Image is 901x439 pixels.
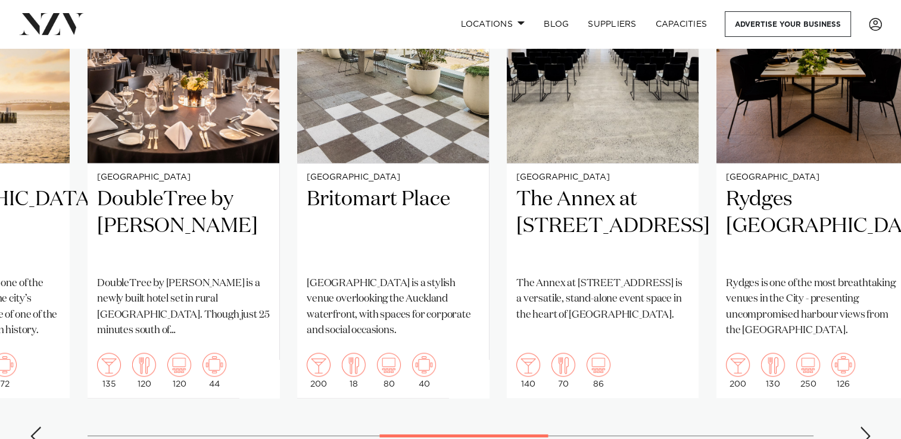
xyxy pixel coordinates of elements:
small: [GEOGRAPHIC_DATA] [726,173,899,182]
a: BLOG [534,11,578,37]
img: theatre.png [796,353,820,377]
div: 200 [307,353,331,388]
p: The Annex at [STREET_ADDRESS] is a versatile, stand-alone event space in the heart of [GEOGRAPHIC... [516,276,689,323]
img: theatre.png [167,353,191,377]
img: theatre.png [377,353,401,377]
div: 44 [202,353,226,388]
a: Advertise your business [725,11,851,37]
div: 140 [516,353,540,388]
small: [GEOGRAPHIC_DATA] [516,173,689,182]
div: 40 [412,353,436,388]
div: 80 [377,353,401,388]
img: meeting.png [412,353,436,377]
div: 86 [587,353,610,388]
a: Capacities [646,11,717,37]
img: cocktail.png [516,353,540,377]
h2: DoubleTree by [PERSON_NAME] [97,186,270,266]
div: 120 [132,353,156,388]
img: theatre.png [587,353,610,377]
div: 130 [761,353,785,388]
img: dining.png [551,353,575,377]
div: 70 [551,353,575,388]
div: 200 [726,353,750,388]
img: dining.png [761,353,785,377]
a: SUPPLIERS [578,11,646,37]
small: [GEOGRAPHIC_DATA] [307,173,479,182]
img: cocktail.png [726,353,750,377]
img: cocktail.png [307,353,331,377]
div: 120 [167,353,191,388]
a: Locations [451,11,534,37]
img: meeting.png [202,353,226,377]
img: cocktail.png [97,353,121,377]
p: DoubleTree by [PERSON_NAME] is a newly built hotel set in rural [GEOGRAPHIC_DATA]. Though just 25... [97,276,270,338]
small: [GEOGRAPHIC_DATA] [97,173,270,182]
div: 126 [831,353,855,388]
h2: The Annex at [STREET_ADDRESS] [516,186,689,266]
img: dining.png [132,353,156,377]
h2: Rydges [GEOGRAPHIC_DATA] [726,186,899,266]
img: meeting.png [831,353,855,377]
img: nzv-logo.png [19,13,84,35]
div: 250 [796,353,820,388]
p: [GEOGRAPHIC_DATA] is a stylish venue overlooking the Auckland waterfront, with spaces for corpora... [307,276,479,338]
div: 135 [97,353,121,388]
div: 18 [342,353,366,388]
h2: Britomart Place [307,186,479,266]
img: dining.png [342,353,366,377]
p: Rydges is one of the most breathtaking venues in the City - presenting uncompromised harbour view... [726,276,899,338]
